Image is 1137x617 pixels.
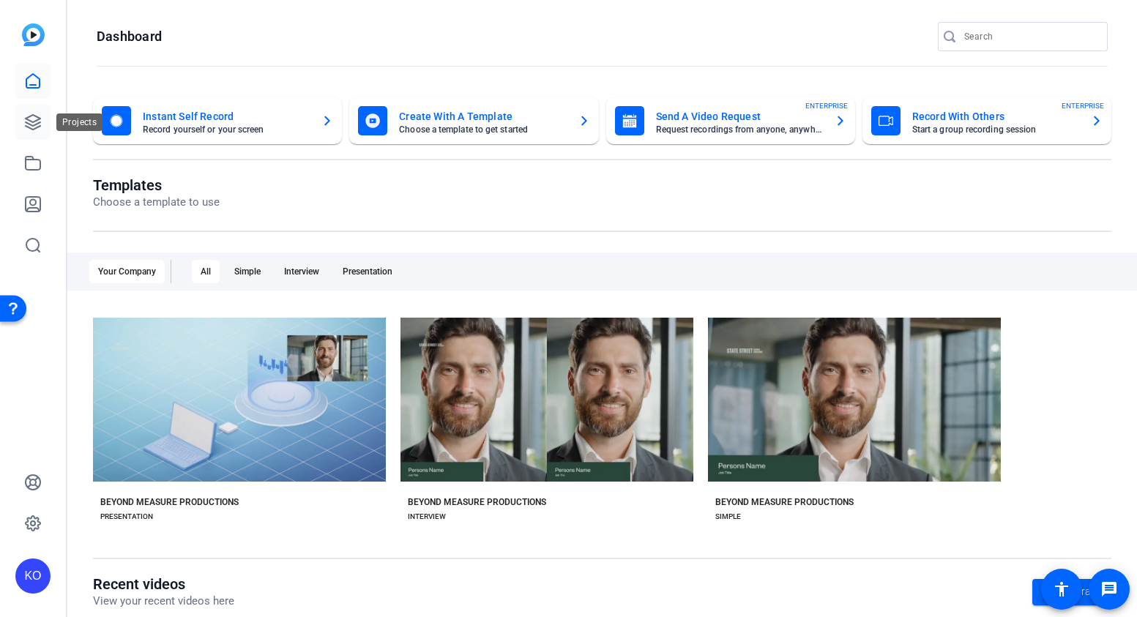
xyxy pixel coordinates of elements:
[805,100,848,111] span: ENTERPRISE
[143,125,310,134] mat-card-subtitle: Record yourself or your screen
[275,260,328,283] div: Interview
[93,575,234,593] h1: Recent videos
[143,108,310,125] mat-card-title: Instant Self Record
[656,108,823,125] mat-card-title: Send A Video Request
[349,97,598,144] button: Create With A TemplateChoose a template to get started
[1053,580,1070,598] mat-icon: accessibility
[89,260,165,283] div: Your Company
[715,496,854,508] div: BEYOND MEASURE PRODUCTIONS
[1032,579,1111,605] a: Go to library
[93,593,234,610] p: View your recent videos here
[22,23,45,46] img: blue-gradient.svg
[100,511,153,523] div: PRESENTATION
[964,28,1096,45] input: Search
[656,125,823,134] mat-card-subtitle: Request recordings from anyone, anywhere
[912,125,1079,134] mat-card-subtitle: Start a group recording session
[93,176,220,194] h1: Templates
[15,558,51,594] div: KO
[606,97,855,144] button: Send A Video RequestRequest recordings from anyone, anywhereENTERPRISE
[100,496,239,508] div: BEYOND MEASURE PRODUCTIONS
[97,28,162,45] h1: Dashboard
[912,108,1079,125] mat-card-title: Record With Others
[715,511,741,523] div: SIMPLE
[1100,580,1118,598] mat-icon: message
[225,260,269,283] div: Simple
[334,260,401,283] div: Presentation
[192,260,220,283] div: All
[93,97,342,144] button: Instant Self RecordRecord yourself or your screen
[399,125,566,134] mat-card-subtitle: Choose a template to get started
[93,194,220,211] p: Choose a template to use
[399,108,566,125] mat-card-title: Create With A Template
[862,97,1111,144] button: Record With OthersStart a group recording sessionENTERPRISE
[56,113,102,131] div: Projects
[408,496,546,508] div: BEYOND MEASURE PRODUCTIONS
[408,511,446,523] div: INTERVIEW
[1062,100,1104,111] span: ENTERPRISE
